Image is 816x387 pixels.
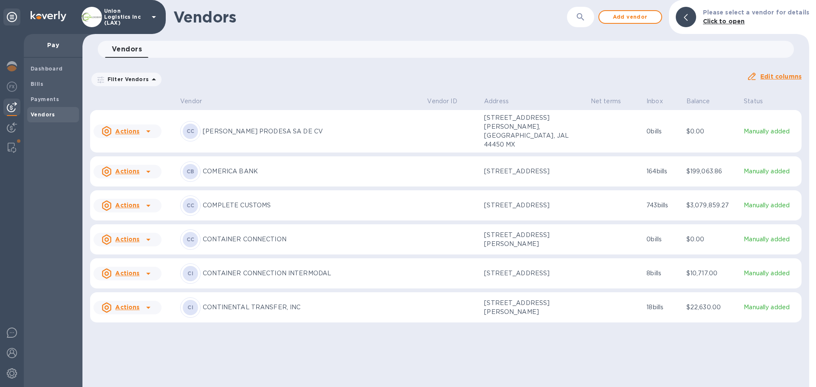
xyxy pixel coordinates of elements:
p: Union Logistics Inc (LAX) [104,8,147,26]
u: Actions [115,270,139,277]
p: [STREET_ADDRESS] [484,269,569,278]
span: Balance [686,97,721,106]
b: CC [187,128,195,134]
p: COMPLETE CUSTOMS [203,201,420,210]
span: Net terms [591,97,632,106]
p: 164 bills [646,167,680,176]
b: Bills [31,81,43,87]
p: CONTAINER CONNECTION [203,235,420,244]
img: Logo [31,11,66,21]
b: CB [187,168,195,175]
p: Manually added [744,269,798,278]
p: Filter Vendors [104,76,149,83]
p: 743 bills [646,201,680,210]
p: $0.00 [686,235,737,244]
span: Vendor ID [427,97,468,106]
p: 0 bills [646,235,680,244]
p: $199,063.86 [686,167,737,176]
u: Actions [115,202,139,209]
u: Actions [115,128,139,135]
u: Actions [115,168,139,175]
span: Address [484,97,520,106]
p: CONTINENTAL TRANSFER, INC [203,303,420,312]
b: CI [187,270,193,277]
p: Net terms [591,97,621,106]
p: Address [484,97,509,106]
b: Click to open [703,18,745,25]
p: Manually added [744,303,798,312]
p: 8 bills [646,269,680,278]
p: [STREET_ADDRESS] [PERSON_NAME], [GEOGRAPHIC_DATA], JAL 44450 MX [484,113,569,149]
p: $10,717.00 [686,269,737,278]
p: Manually added [744,167,798,176]
span: Vendor [180,97,213,106]
p: [STREET_ADDRESS][PERSON_NAME] [484,299,569,316]
p: 18 bills [646,303,680,312]
p: Manually added [744,127,798,136]
span: Inbox [646,97,674,106]
p: [STREET_ADDRESS][PERSON_NAME] [484,231,569,249]
b: Vendors [31,111,55,118]
p: Vendor [180,97,202,106]
p: [STREET_ADDRESS] [484,167,569,176]
b: Please select a vendor for details [703,9,809,16]
img: Foreign exchange [7,82,17,92]
p: 0 bills [646,127,680,136]
p: Inbox [646,97,663,106]
span: Add vendor [606,12,654,22]
p: Pay [31,41,76,49]
p: [PERSON_NAME] PRODESA SA DE CV [203,127,420,136]
p: Manually added [744,201,798,210]
span: Vendors [112,43,142,55]
p: Balance [686,97,710,106]
p: Vendor ID [427,97,457,106]
b: Payments [31,96,59,102]
p: COMERICA BANK [203,167,420,176]
p: $3,079,859.27 [686,201,737,210]
u: Edit columns [760,73,802,80]
p: Status [744,97,763,106]
u: Actions [115,236,139,243]
h1: Vendors [173,8,510,26]
b: CC [187,236,195,243]
p: $22,630.00 [686,303,737,312]
p: CONTAINER CONNECTION INTERMODAL [203,269,420,278]
p: Manually added [744,235,798,244]
b: Dashboard [31,65,63,72]
p: [STREET_ADDRESS] [484,201,569,210]
b: CC [187,202,195,209]
u: Actions [115,304,139,311]
div: Unpin categories [3,8,20,25]
b: CI [187,304,193,311]
p: $0.00 [686,127,737,136]
button: Add vendor [598,10,662,24]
